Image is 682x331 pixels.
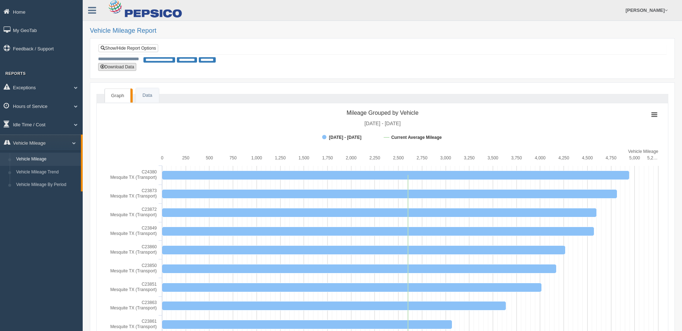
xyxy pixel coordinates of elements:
text: 2,750 [417,155,427,160]
text: 5,000 [629,155,640,160]
tspan: [DATE] - [DATE] [329,135,361,140]
tspan: Vehicle Mileage [628,149,658,154]
a: Show/Hide Report Options [99,44,158,52]
text: 1,250 [275,155,286,160]
tspan: C23850 [142,263,157,268]
text: 1,000 [251,155,262,160]
tspan: Mesquite TX (Transport) [110,194,157,199]
text: 4,250 [558,155,569,160]
text: 250 [182,155,189,160]
text: 1,750 [322,155,333,160]
tspan: Mesquite TX (Transport) [110,212,157,217]
tspan: Mesquite TX (Transport) [110,324,157,329]
a: Vehicle Mileage [13,153,81,166]
tspan: C24380 [142,169,157,174]
text: 3,750 [511,155,522,160]
tspan: Mesquite TX (Transport) [110,175,157,180]
text: 500 [206,155,213,160]
button: Download Data [98,63,136,71]
text: 1,500 [298,155,309,160]
tspan: Mesquite TX (Transport) [110,268,157,273]
a: Data [136,88,159,103]
text: 4,750 [606,155,617,160]
tspan: Mesquite TX (Transport) [110,231,157,236]
tspan: C23861 [142,319,157,324]
tspan: C23851 [142,282,157,287]
tspan: Mileage Grouped by Vehicle [347,110,418,116]
tspan: Mesquite TX (Transport) [110,305,157,310]
text: 0 [161,155,164,160]
tspan: Mesquite TX (Transport) [110,287,157,292]
tspan: [DATE] - [DATE] [365,121,401,126]
a: Vehicle Mileage By Period [13,178,81,191]
tspan: C23863 [142,300,157,305]
tspan: C23873 [142,188,157,193]
a: Vehicle Mileage Trend [13,166,81,179]
text: 2,000 [346,155,357,160]
text: 4,500 [582,155,593,160]
text: 3,000 [440,155,451,160]
tspan: Current Average Mileage [391,135,442,140]
tspan: 5,2… [647,155,658,160]
a: Graph [105,89,131,103]
text: 750 [229,155,237,160]
tspan: C23860 [142,244,157,249]
text: 2,500 [393,155,404,160]
tspan: C23849 [142,226,157,231]
text: 2,250 [369,155,380,160]
tspan: C23872 [142,207,157,212]
tspan: Mesquite TX (Transport) [110,250,157,255]
text: 3,250 [464,155,475,160]
text: 3,500 [488,155,498,160]
h2: Vehicle Mileage Report [90,27,675,35]
text: 4,000 [535,155,545,160]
